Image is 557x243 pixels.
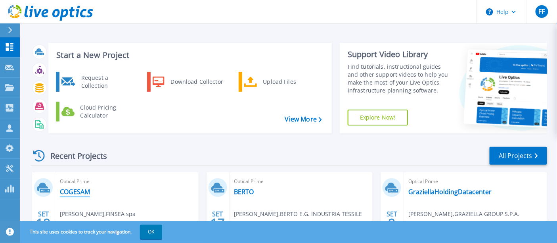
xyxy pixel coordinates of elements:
[210,208,225,237] div: SET 2025
[211,220,225,226] span: 17
[147,72,228,92] a: Download Collector
[408,177,542,186] span: Optical Prime
[234,210,373,227] span: [PERSON_NAME] , BERTO E.G. INDUSTRIA TESSILE SRL
[56,72,137,92] a: Request a Collection
[31,146,118,166] div: Recent Projects
[167,74,227,90] div: Download Collector
[56,51,322,60] h3: Start a New Project
[538,8,545,15] span: FF
[77,104,135,120] div: Cloud Pricing Calculator
[259,74,318,90] div: Upload Files
[56,102,137,121] a: Cloud Pricing Calculator
[348,110,408,125] a: Explore Now!
[140,225,162,239] button: OK
[285,116,322,123] a: View More
[385,208,400,237] div: SET 2025
[60,210,136,218] span: [PERSON_NAME] , FINSEA spa
[348,63,451,94] div: Find tutorials, instructional guides and other support videos to help you make the most of your L...
[389,220,396,226] span: 8
[234,188,254,196] a: BERTO
[77,74,135,90] div: Request a Collection
[36,220,50,226] span: 18
[234,177,368,186] span: Optical Prime
[60,177,194,186] span: Optical Prime
[348,49,451,60] div: Support Video Library
[490,147,547,165] a: All Projects
[22,225,162,239] span: This site uses cookies to track your navigation.
[408,210,519,218] span: [PERSON_NAME] , GRAZIELLA GROUP S.P.A.
[36,208,51,237] div: SET 2025
[60,188,90,196] a: COGESAM
[408,188,492,196] a: GraziellaHoldingDatacenter
[239,72,320,92] a: Upload Files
